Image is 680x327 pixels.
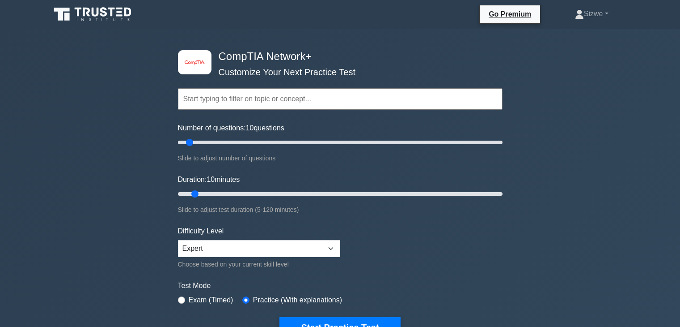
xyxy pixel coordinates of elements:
[178,280,503,291] label: Test Mode
[178,153,503,163] div: Slide to adjust number of questions
[253,295,342,305] label: Practice (With explanations)
[207,176,215,183] span: 10
[483,9,536,20] a: Go Premium
[178,259,340,270] div: Choose based on your current skill level
[553,5,630,23] a: Sizwe
[178,123,284,133] label: Number of questions: questions
[189,295,233,305] label: Exam (Timed)
[215,50,459,63] h4: CompTIA Network+
[178,226,224,237] label: Difficulty Level
[178,88,503,110] input: Start typing to filter on topic or concept...
[178,174,240,185] label: Duration: minutes
[246,124,254,132] span: 10
[178,204,503,215] div: Slide to adjust test duration (5-120 minutes)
